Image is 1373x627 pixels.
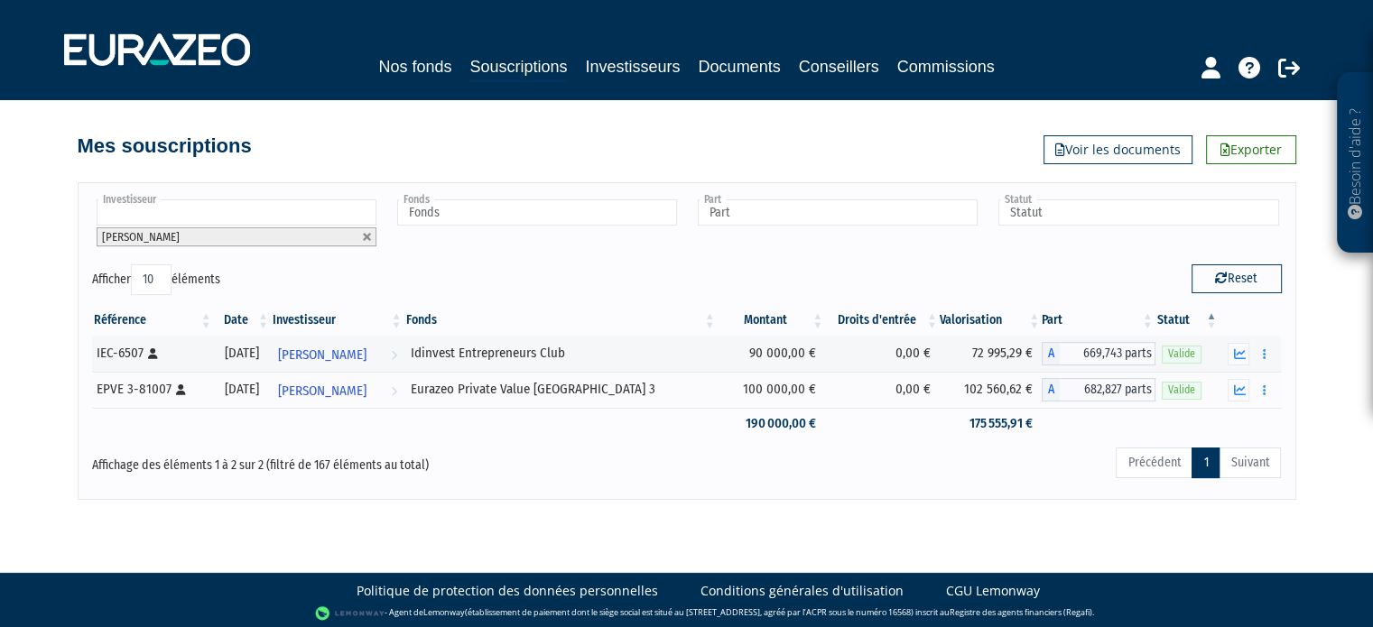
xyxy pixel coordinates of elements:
td: 0,00 € [825,336,940,372]
th: Part: activer pour trier la colonne par ordre croissant [1042,305,1155,336]
span: 669,743 parts [1060,342,1155,365]
th: Fonds: activer pour trier la colonne par ordre croissant [404,305,718,336]
div: IEC-6507 [97,344,208,363]
th: Date: activer pour trier la colonne par ordre croissant [214,305,271,336]
a: Lemonway [423,606,465,618]
div: [DATE] [220,380,264,399]
td: 72 995,29 € [940,336,1042,372]
th: Droits d'entrée: activer pour trier la colonne par ordre croissant [825,305,940,336]
span: A [1042,378,1060,401]
a: Conditions générales d'utilisation [700,582,904,600]
a: Nos fonds [378,54,451,79]
span: Valide [1162,382,1201,399]
h4: Mes souscriptions [78,135,252,157]
a: Souscriptions [469,54,567,82]
div: [DATE] [220,344,264,363]
a: Registre des agents financiers (Regafi) [950,606,1092,618]
img: logo-lemonway.png [315,604,385,622]
div: - Agent de (établissement de paiement dont le siège social est situé au [STREET_ADDRESS], agréé p... [18,604,1355,622]
td: 190 000,00 € [718,408,825,439]
td: 175 555,91 € [940,408,1042,439]
div: Affichage des éléments 1 à 2 sur 2 (filtré de 167 éléments au total) [92,446,572,475]
a: 1 [1192,447,1220,478]
th: Investisseur: activer pour trier la colonne par ordre croissant [271,305,404,336]
a: Exporter [1206,135,1296,164]
i: Voir l'investisseur [391,374,397,408]
i: [Français] Personne physique [176,384,186,395]
th: Valorisation: activer pour trier la colonne par ordre croissant [940,305,1042,336]
span: [PERSON_NAME] [278,338,366,372]
span: [PERSON_NAME] [102,230,180,244]
a: Conseillers [799,54,879,79]
label: Afficher éléments [92,264,220,295]
a: [PERSON_NAME] [271,372,404,408]
select: Afficheréléments [131,264,172,295]
div: Eurazeo Private Value [GEOGRAPHIC_DATA] 3 [411,380,711,399]
div: Idinvest Entrepreneurs Club [411,344,711,363]
span: 682,827 parts [1060,378,1155,401]
div: A - Eurazeo Private Value Europe 3 [1042,378,1155,401]
td: 0,00 € [825,372,940,408]
span: A [1042,342,1060,365]
i: [Français] Personne physique [148,348,158,359]
div: EPVE 3-81007 [97,380,208,399]
a: [PERSON_NAME] [271,336,404,372]
img: 1732889491-logotype_eurazeo_blanc_rvb.png [64,33,250,66]
a: Documents [699,54,781,79]
td: 90 000,00 € [718,336,825,372]
span: Valide [1162,346,1201,363]
span: [PERSON_NAME] [278,374,366,408]
a: CGU Lemonway [946,582,1040,600]
th: Montant: activer pour trier la colonne par ordre croissant [718,305,825,336]
button: Reset [1192,264,1282,293]
th: Référence : activer pour trier la colonne par ordre croissant [92,305,214,336]
td: 102 560,62 € [940,372,1042,408]
a: Politique de protection des données personnelles [357,582,658,600]
div: A - Idinvest Entrepreneurs Club [1042,342,1155,365]
a: Investisseurs [585,54,680,79]
th: Statut : activer pour trier la colonne par ordre d&eacute;croissant [1155,305,1220,336]
i: Voir l'investisseur [391,338,397,372]
p: Besoin d'aide ? [1345,82,1366,244]
td: 100 000,00 € [718,372,825,408]
a: Voir les documents [1044,135,1192,164]
a: Commissions [897,54,995,79]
